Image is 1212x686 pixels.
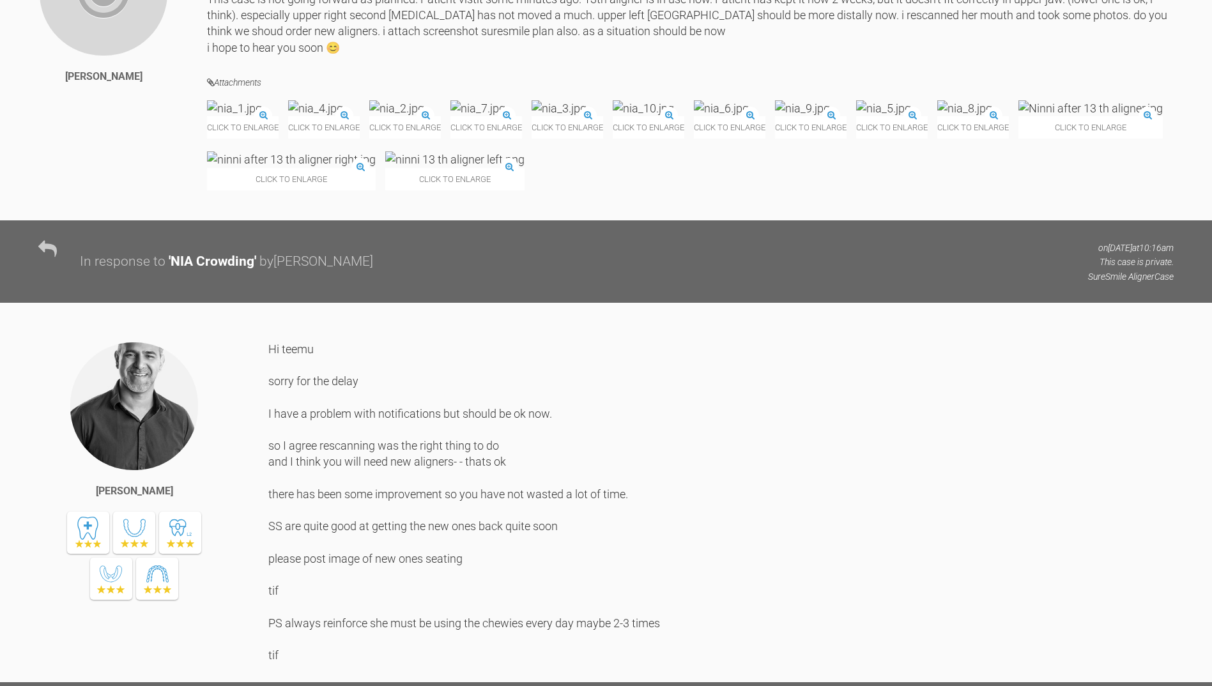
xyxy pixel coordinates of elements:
img: nia_7.jpg [450,100,505,116]
div: [PERSON_NAME] [96,483,173,499]
span: Click to enlarge [613,116,684,139]
span: Click to enlarge [856,116,928,139]
img: nia_6.jpg [694,100,749,116]
img: ninni after 13 th aligner right.jpg [207,151,376,167]
img: nia_8.jpg [937,100,992,116]
p: This case is private. [1088,255,1174,269]
img: nia_2.jpg [369,100,424,116]
img: nia_5.jpg [856,100,911,116]
img: ninni 13 th aligner left.png [385,151,525,167]
div: In response to [80,251,165,273]
img: Ninni after 13 th aligner.jpg [1018,100,1163,116]
span: Click to enlarge [694,116,765,139]
img: nia_10.jpg [613,100,674,116]
p: on [DATE] at 10:16am [1088,241,1174,255]
img: nia_9.jpg [775,100,830,116]
span: Click to enlarge [385,168,525,190]
div: [PERSON_NAME] [65,68,142,85]
img: nia_1.jpg [207,100,262,116]
span: Click to enlarge [775,116,847,139]
div: ' NIA Crowding ' [169,251,256,273]
img: nia_3.jpg [532,100,587,116]
div: Hi teemu sorry for the delay I have a problem with notifications but should be ok now. so I agree... [268,341,1174,663]
span: Click to enlarge [450,116,522,139]
img: Tif Qureshi [69,341,199,471]
div: by [PERSON_NAME] [259,251,373,273]
span: Click to enlarge [288,116,360,139]
span: Click to enlarge [937,116,1009,139]
span: Click to enlarge [207,116,279,139]
img: nia_4.jpg [288,100,343,116]
h4: Attachments [207,75,1174,91]
span: Click to enlarge [532,116,603,139]
span: Click to enlarge [1018,116,1163,139]
span: Click to enlarge [207,168,376,190]
span: Click to enlarge [369,116,441,139]
p: SureSmile Aligner Case [1088,270,1174,284]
